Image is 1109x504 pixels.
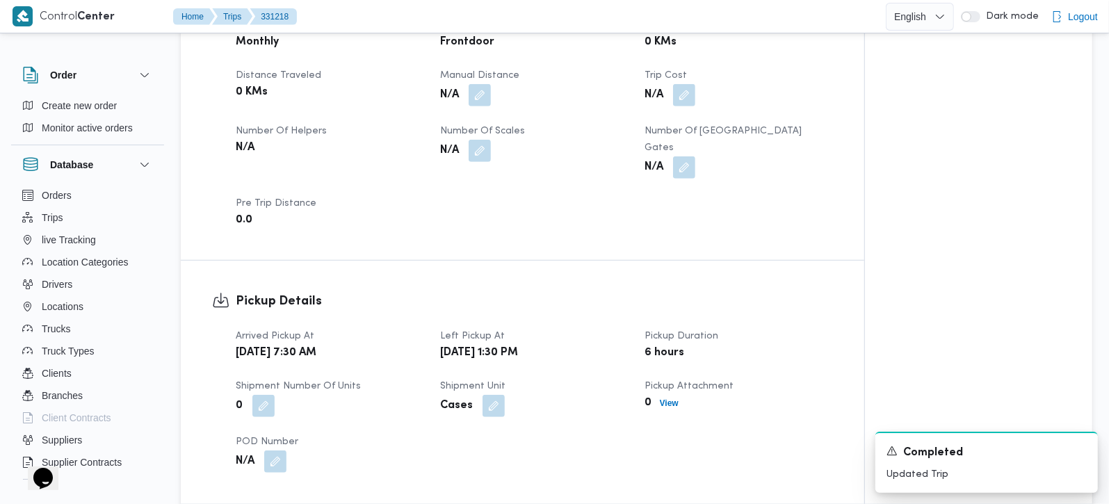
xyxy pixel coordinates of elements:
span: Distance Traveled [236,71,321,80]
button: View [654,395,684,412]
span: POD Number [236,437,298,446]
span: Shipment Number of Units [236,382,361,391]
button: Orders [17,184,159,206]
span: Pickup Attachment [645,382,734,391]
b: 0 [645,395,651,412]
button: Home [173,8,215,25]
span: Drivers [42,276,72,293]
span: Logout [1068,8,1098,25]
span: Number of Helpers [236,127,327,136]
b: [DATE] 1:30 PM [440,345,518,361]
span: Locations [42,298,83,315]
b: [DATE] 7:30 AM [236,345,316,361]
span: Truck Types [42,343,94,359]
b: N/A [645,87,663,104]
button: Drivers [17,273,159,295]
span: Trucks [42,320,70,337]
span: Pickup Duration [645,332,718,341]
button: 331218 [250,8,297,25]
div: Notification [887,444,1087,462]
span: Clients [42,365,72,382]
button: Logout [1046,3,1103,31]
span: Trips [42,209,63,226]
b: 0.0 [236,212,252,229]
b: Monthly [236,34,279,51]
button: Supplier Contracts [17,451,159,473]
span: Left Pickup At [440,332,505,341]
span: Location Categories [42,254,129,270]
button: Location Categories [17,251,159,273]
span: Branches [42,387,83,404]
button: Create new order [17,95,159,117]
span: Monitor active orders [42,120,133,136]
span: Supplier Contracts [42,454,122,471]
span: Number of [GEOGRAPHIC_DATA] Gates [645,127,802,152]
span: Devices [42,476,76,493]
b: N/A [440,143,459,159]
b: Frontdoor [440,34,494,51]
button: Trips [212,8,252,25]
span: Trip Cost [645,71,687,80]
button: Truck Types [17,340,159,362]
span: Pre Trip Distance [236,199,316,208]
button: Trucks [17,318,159,340]
h3: Database [50,156,93,173]
div: Database [11,184,164,485]
button: Monitor active orders [17,117,159,139]
button: Devices [17,473,159,496]
span: Arrived Pickup At [236,332,314,341]
b: 6 hours [645,345,684,361]
button: live Tracking [17,229,159,251]
button: Locations [17,295,159,318]
button: Database [22,156,153,173]
img: X8yXhbKr1z7QwAAAABJRU5ErkJggg== [13,6,33,26]
span: Create new order [42,97,117,114]
button: Client Contracts [17,407,159,429]
button: Order [22,67,153,83]
b: 0 [236,398,243,414]
button: Clients [17,362,159,384]
span: Client Contracts [42,409,111,426]
p: Updated Trip [887,467,1087,482]
span: Shipment Unit [440,382,505,391]
b: N/A [645,159,663,176]
button: Trips [17,206,159,229]
b: N/A [236,140,254,156]
span: Orders [42,187,72,204]
b: 0 KMs [645,34,677,51]
div: Order [11,95,164,145]
b: View [660,398,679,408]
b: N/A [236,453,254,470]
span: Dark mode [980,11,1039,22]
b: Center [77,12,115,22]
span: Number of Scales [440,127,525,136]
button: Branches [17,384,159,407]
span: live Tracking [42,231,96,248]
button: Suppliers [17,429,159,451]
b: 0 KMs [236,84,268,101]
iframe: chat widget [14,448,58,490]
h3: Pickup Details [236,292,833,311]
span: Manual Distance [440,71,519,80]
h3: Order [50,67,76,83]
span: Suppliers [42,432,82,448]
b: N/A [440,87,459,104]
span: Completed [903,445,963,462]
b: Cases [440,398,473,414]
